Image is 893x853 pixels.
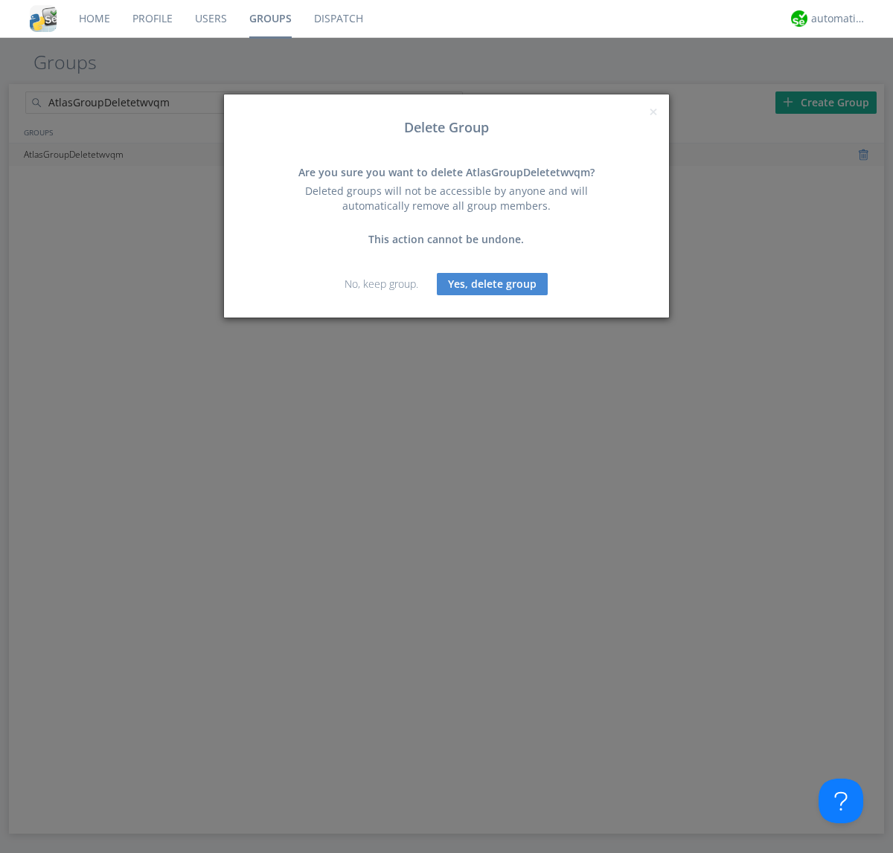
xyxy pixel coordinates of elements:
[287,165,606,180] div: Are you sure you want to delete AtlasGroupDeletetwvqm?
[287,184,606,213] div: Deleted groups will not be accessible by anyone and will automatically remove all group members.
[30,5,57,32] img: cddb5a64eb264b2086981ab96f4c1ba7
[235,120,658,135] h3: Delete Group
[287,232,606,247] div: This action cannot be undone.
[791,10,807,27] img: d2d01cd9b4174d08988066c6d424eccd
[649,101,658,122] span: ×
[345,277,418,291] a: No, keep group.
[811,11,867,26] div: automation+atlas
[437,273,548,295] button: Yes, delete group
